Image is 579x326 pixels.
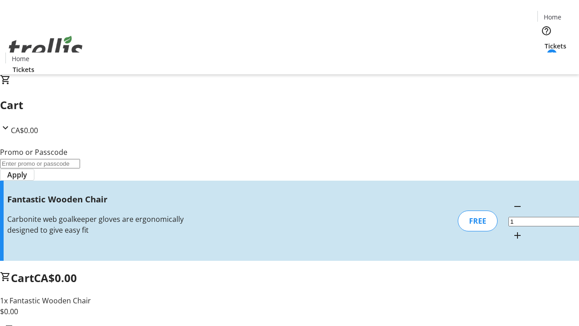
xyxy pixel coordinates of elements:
span: Tickets [13,65,34,74]
div: Carbonite web goalkeeper gloves are ergonomically designed to give easy fit [7,214,205,235]
h3: Fantastic Wooden Chair [7,193,205,206]
div: FREE [458,211,498,231]
span: Home [544,12,561,22]
button: Decrement by one [508,197,527,216]
img: Orient E2E Organization hDLm3eDEO8's Logo [5,26,86,71]
span: CA$0.00 [34,270,77,285]
span: Apply [7,169,27,180]
a: Home [6,54,35,63]
button: Increment by one [508,226,527,244]
span: CA$0.00 [11,125,38,135]
button: Cart [537,51,555,69]
a: Tickets [5,65,42,74]
span: Tickets [545,41,566,51]
a: Home [538,12,567,22]
button: Help [537,22,555,40]
span: Home [12,54,29,63]
a: Tickets [537,41,574,51]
